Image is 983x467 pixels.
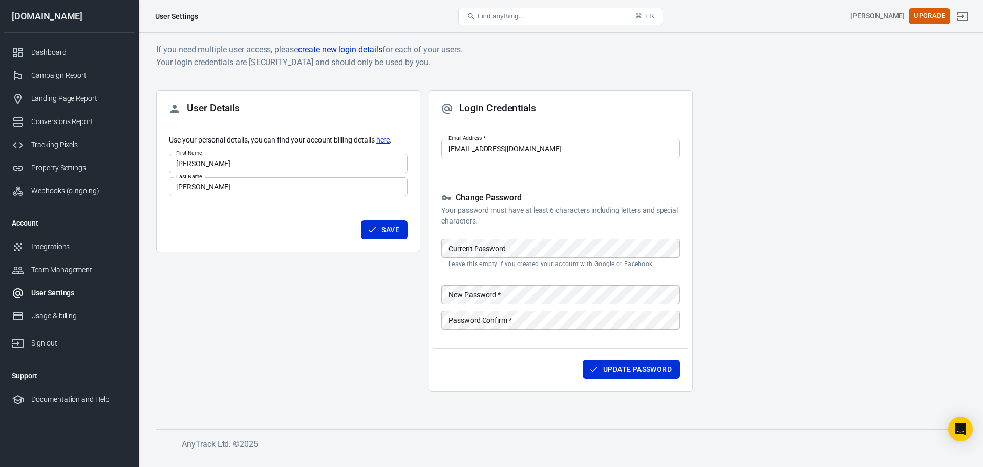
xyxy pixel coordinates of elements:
[31,116,126,127] div: Conversions Report
[31,163,126,173] div: Property Settings
[948,417,973,441] div: Open Intercom Messenger
[441,205,680,227] p: Your password must have at least 6 characters including letters and special characters.
[31,139,126,150] div: Tracking Pixels
[169,135,408,146] p: Use your personal details, you can find your account billing details .
[376,135,390,146] a: here
[4,328,135,355] a: Sign out
[4,110,135,133] a: Conversions Report
[4,235,135,258] a: Integrations
[31,70,126,81] div: Campaign Report
[4,156,135,179] a: Property Settings
[4,87,135,110] a: Landing Page Report
[31,288,126,298] div: User Settings
[477,12,524,20] span: Find anything...
[950,4,975,29] a: Sign out
[31,394,126,405] div: Documentation and Help
[176,149,202,157] label: First Name
[31,338,126,349] div: Sign out
[298,43,382,56] a: create new login details
[441,103,536,115] h2: Login Credentials
[4,41,135,64] a: Dashboard
[850,11,905,22] div: Account id: uKLIv9bG
[361,220,408,239] button: Save
[635,12,654,20] div: ⌘ + K
[31,186,126,196] div: Webhooks (outgoing)
[156,43,965,69] h6: If you need multiple user access, please for each of your users. Your login credentials are [SECU...
[168,103,240,115] h2: User Details
[4,304,135,328] a: Usage & billing
[448,134,485,142] label: Email Address
[182,438,950,451] h6: AnyTrack Ltd. © 2025
[583,360,680,379] button: Update Password
[4,64,135,87] a: Campaign Report
[4,281,135,304] a: User Settings
[4,211,135,235] li: Account
[909,8,950,24] button: Upgrade
[169,154,408,173] input: John
[31,241,126,252] div: Integrations
[4,258,135,281] a: Team Management
[4,133,135,156] a: Tracking Pixels
[155,11,198,22] div: User Settings
[4,12,135,21] div: [DOMAIN_NAME]
[4,179,135,202] a: Webhooks (outgoing)
[169,177,408,196] input: Doe
[4,363,135,388] li: Support
[31,265,126,275] div: Team Management
[31,47,126,58] div: Dashboard
[31,93,126,104] div: Landing Page Report
[458,8,663,25] button: Find anything...⌘ + K
[441,193,680,204] h5: Change Password
[448,260,673,268] p: Leave this empty if you created your account with Google or Facebook.
[176,173,202,180] label: Last Name
[31,311,126,321] div: Usage & billing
